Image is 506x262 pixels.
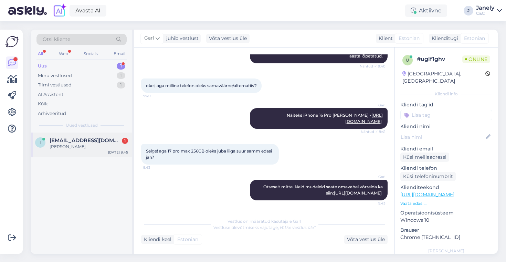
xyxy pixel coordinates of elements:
[400,248,492,254] div: [PERSON_NAME]
[263,184,384,196] span: Otseselt mitte. Neid mudeleid saate omavahel võrrelda ka siin:
[40,140,41,145] span: i
[429,35,458,42] div: Klienditugi
[400,217,492,224] p: Windows 10
[206,34,250,43] div: Võta vestlus üle
[112,49,127,58] div: Email
[50,144,128,150] div: [PERSON_NAME]
[400,101,492,108] p: Kliendi tag'id
[146,83,257,88] span: okei, aga milline telefon oleks samaväärne/alternatiiv?
[82,49,99,58] div: Socials
[360,103,386,108] span: Garl
[43,36,70,43] span: Otsi kliente
[400,123,492,130] p: Kliendi nimi
[400,227,492,234] p: Brauser
[464,35,485,42] span: Estonian
[213,225,316,230] span: Vestluse ülevõtmiseks vajutage
[146,148,273,160] span: Selge! aga 17 pro max 256GB oleks juba liiga suur samm edasi jah?
[406,57,409,63] span: u
[6,35,19,48] img: Askly Logo
[405,4,447,17] div: Aktiivne
[401,133,484,141] input: Lisa nimi
[144,34,154,42] span: Garl
[360,201,386,206] span: 9:43
[476,11,494,16] div: C&C
[50,137,121,144] span: ilja.stepukov123@gmail.com
[400,172,456,181] div: Küsi telefoninumbrit
[400,234,492,241] p: Chrome [TECHNICAL_ID]
[400,191,454,198] a: [URL][DOMAIN_NAME]
[360,174,386,179] span: Garl
[70,5,106,17] a: Avasta AI
[462,55,490,63] span: Online
[400,91,492,97] div: Kliendi info
[402,70,485,85] div: [GEOGRAPHIC_DATA], [GEOGRAPHIC_DATA]
[287,113,383,124] span: Näiteks iPhone 16 Pro [PERSON_NAME] -
[122,138,128,144] div: 1
[141,236,171,243] div: Kliendi keel
[177,236,198,243] span: Estonian
[400,165,492,172] p: Kliendi telefon
[334,190,382,196] a: [URL][DOMAIN_NAME]
[344,235,388,244] div: Võta vestlus üle
[143,93,169,98] span: 9:40
[228,219,301,224] span: Vestlus on määratud kasutajale Garl
[399,35,420,42] span: Estonian
[464,6,473,15] div: J
[52,3,67,18] img: explore-ai
[360,129,386,134] span: Nähtud ✓ 9:41
[360,64,386,69] span: Nähtud ✓ 9:40
[36,49,44,58] div: All
[476,5,494,11] div: Janely
[38,91,63,98] div: AI Assistent
[38,72,72,79] div: Minu vestlused
[278,225,316,230] i: „Võtke vestlus üle”
[57,49,70,58] div: Web
[400,145,492,153] p: Kliendi email
[400,209,492,217] p: Operatsioonisüsteem
[400,200,492,207] p: Vaata edasi ...
[117,82,125,88] div: 1
[66,122,98,128] span: Uued vestlused
[108,150,128,155] div: [DATE] 9:45
[400,110,492,120] input: Lisa tag
[143,165,169,170] span: 9:43
[38,101,48,107] div: Kõik
[38,63,47,70] div: Uus
[400,184,492,191] p: Klienditeekond
[38,110,66,117] div: Arhiveeritud
[417,55,462,63] div: # uglf1ghv
[376,35,393,42] div: Klient
[38,82,72,88] div: Tiimi vestlused
[117,63,125,70] div: 1
[117,72,125,79] div: 1
[164,35,199,42] div: juhib vestlust
[400,153,449,162] div: Küsi meiliaadressi
[476,5,502,16] a: JanelyC&C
